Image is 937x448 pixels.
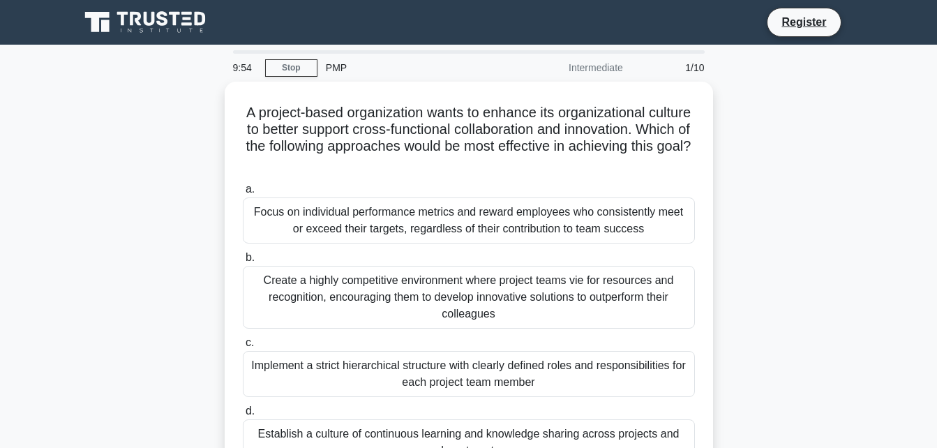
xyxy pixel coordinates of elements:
div: Implement a strict hierarchical structure with clearly defined roles and responsibilities for eac... [243,351,695,397]
h5: A project-based organization wants to enhance its organizational culture to better support cross-... [241,104,696,172]
a: Register [773,13,834,31]
div: PMP [317,54,509,82]
a: Stop [265,59,317,77]
span: b. [246,251,255,263]
div: Intermediate [509,54,631,82]
div: 9:54 [225,54,265,82]
span: c. [246,336,254,348]
div: Focus on individual performance metrics and reward employees who consistently meet or exceed thei... [243,197,695,244]
div: Create a highly competitive environment where project teams vie for resources and recognition, en... [243,266,695,329]
span: a. [246,183,255,195]
span: d. [246,405,255,417]
div: 1/10 [631,54,713,82]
